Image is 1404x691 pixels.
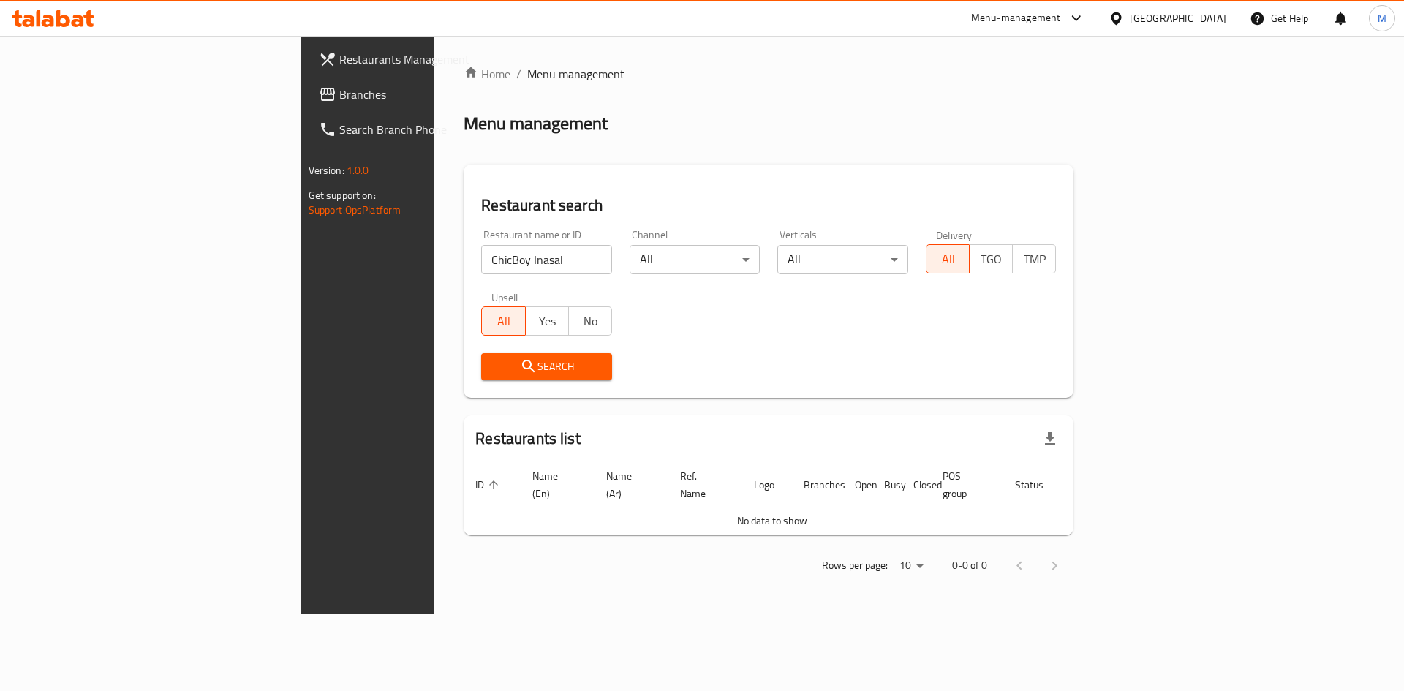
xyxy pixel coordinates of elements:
th: Busy [872,463,902,507]
span: Yes [532,311,563,332]
a: Branches [307,77,536,112]
div: Menu-management [971,10,1061,27]
span: ID [475,476,503,494]
span: POS group [943,467,986,502]
table: enhanced table [464,463,1131,535]
input: Search for restaurant name or ID.. [481,245,612,274]
span: Branches [339,86,524,103]
span: Ref. Name [680,467,725,502]
span: Search Branch Phone [339,121,524,138]
a: Restaurants Management [307,42,536,77]
a: Support.OpsPlatform [309,200,401,219]
div: All [777,245,908,274]
span: TMP [1019,249,1050,270]
span: Name (Ar) [606,467,651,502]
div: [GEOGRAPHIC_DATA] [1130,10,1226,26]
span: No data to show [737,511,807,530]
button: TGO [969,244,1013,273]
h2: Restaurants list [475,428,580,450]
span: Name (En) [532,467,577,502]
div: Rows per page: [894,555,929,577]
span: M [1378,10,1386,26]
span: 1.0.0 [347,161,369,180]
th: Logo [742,463,792,507]
button: All [926,244,970,273]
span: TGO [975,249,1007,270]
a: Search Branch Phone [307,112,536,147]
p: 0-0 of 0 [952,556,987,575]
span: All [488,311,519,332]
span: Get support on: [309,186,376,205]
button: All [481,306,525,336]
span: Version: [309,161,344,180]
nav: breadcrumb [464,65,1073,83]
span: No [575,311,606,332]
button: TMP [1012,244,1056,273]
span: Status [1015,476,1063,494]
th: Closed [902,463,931,507]
div: All [630,245,760,274]
th: Open [843,463,872,507]
p: Rows per page: [822,556,888,575]
span: Restaurants Management [339,50,524,68]
button: Yes [525,306,569,336]
span: All [932,249,964,270]
button: Search [481,353,612,380]
span: Search [493,358,600,376]
h2: Menu management [464,112,608,135]
th: Branches [792,463,843,507]
button: No [568,306,612,336]
div: Export file [1033,421,1068,456]
h2: Restaurant search [481,195,1056,216]
label: Upsell [491,292,518,302]
label: Delivery [936,230,973,240]
span: Menu management [527,65,624,83]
